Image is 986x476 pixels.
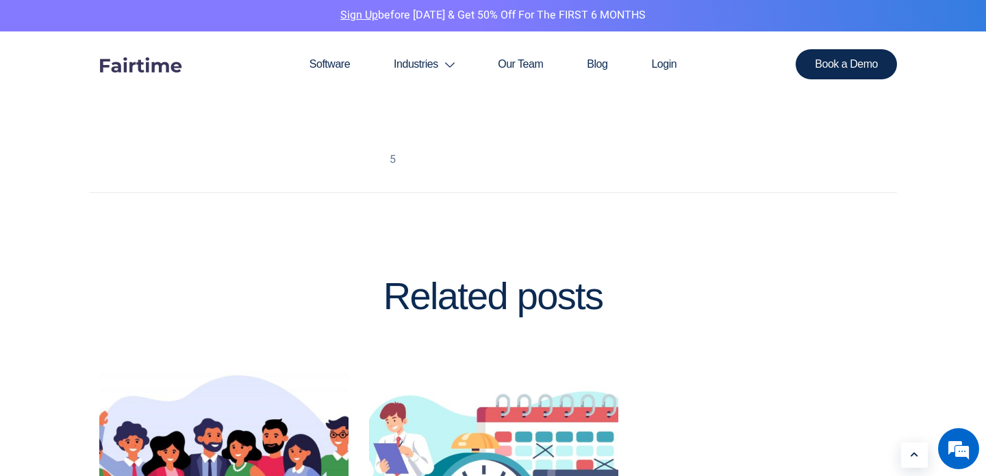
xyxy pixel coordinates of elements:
div: Minimize live chat window [225,7,257,40]
p: 5 [390,151,876,169]
img: d_7003521856_operators_12627000000521031 [23,68,58,103]
textarea: Enter details in the input field [7,349,261,398]
a: Login [629,31,698,97]
a: Industries [372,31,476,97]
p: before [DATE] & Get 50% Off for the FIRST 6 MONTHS [10,7,976,25]
div: We'll Send Them to You [31,245,216,260]
a: Learn More [901,442,928,468]
a: Our Team [476,31,565,97]
a: Sign Up [340,7,378,23]
a: Software [288,31,372,97]
a: Book a Demo [796,49,897,79]
a: Blog [565,31,629,97]
h2: Related posts [89,275,897,317]
div: Need Clerks Rates? [23,217,103,228]
div: Submit [176,297,216,315]
span: Book a Demo [815,59,878,70]
div: Need Clerks Rates? [71,77,230,94]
